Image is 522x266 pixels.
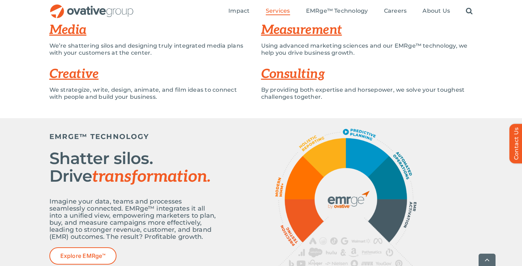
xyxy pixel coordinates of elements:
p: Using advanced marketing sciences and our EMRge™ technology, we help you drive business growth. [261,42,473,56]
p: We strategize, write, design, animate, and film ideas to connect with people and build your busin... [49,86,251,101]
p: Imagine your data, teams and processes seamlessly connected. EMRge™ integrates it all into a unif... [49,198,219,240]
span: Careers [384,7,407,14]
h2: Shatter silos. Drive [49,150,219,186]
span: About Us [422,7,450,14]
h5: EMRGE™ TECHNOLOGY [49,132,219,141]
a: Measurement [261,22,342,38]
a: About Us [422,7,450,15]
span: transformation. [92,167,211,187]
a: Consulting [261,66,325,82]
a: Careers [384,7,407,15]
p: By providing both expertise and horsepower, we solve your toughest challenges together. [261,86,473,101]
p: We’re shattering silos and designing truly integrated media plans with your customers at the center. [49,42,251,56]
a: Services [266,7,290,15]
a: Impact [228,7,250,15]
a: OG_Full_horizontal_RGB [49,4,134,10]
span: EMRge™ Technology [306,7,368,14]
span: Services [266,7,290,14]
span: Impact [228,7,250,14]
a: Search [466,7,473,15]
a: Media [49,22,86,38]
a: EMRge™ Technology [306,7,368,15]
a: Explore EMRge™ [49,247,116,265]
a: Creative [49,66,99,82]
span: Explore EMRge™ [60,253,106,259]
